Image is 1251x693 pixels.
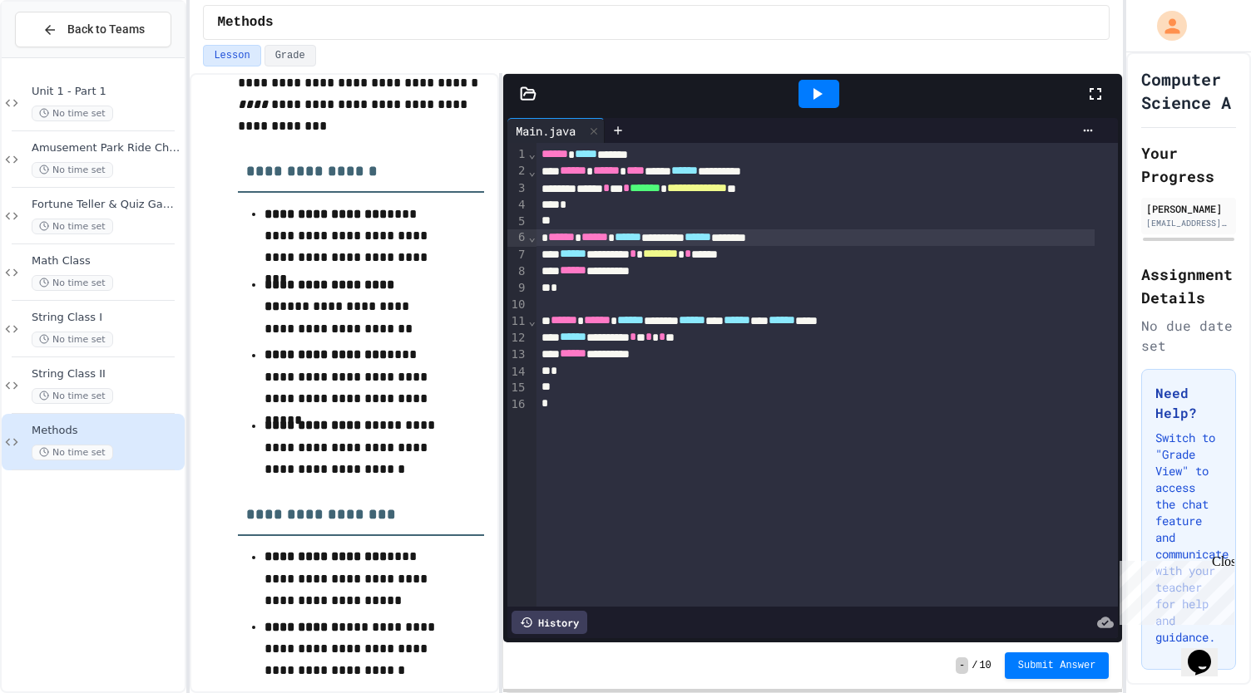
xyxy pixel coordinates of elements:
button: Lesson [203,45,260,66]
h2: Assignment Details [1141,263,1236,309]
span: Math Class [32,254,181,268]
div: 7 [507,247,528,263]
div: Main.java [507,118,605,143]
span: String Class I [32,311,181,325]
span: Fortune Teller & Quiz Game Challenge [32,198,181,212]
span: Amusement Park Ride Check [32,141,181,155]
div: 9 [507,280,528,297]
span: - [956,657,968,674]
p: Switch to "Grade View" to access the chat feature and communicate with your teacher for help and ... [1155,430,1222,646]
div: 13 [507,346,528,363]
div: 6 [507,229,528,246]
div: My Account [1140,7,1191,45]
div: 11 [507,313,528,330]
div: 2 [507,163,528,179]
div: 3 [507,180,528,197]
span: No time set [32,162,113,178]
div: 15 [507,380,528,396]
span: String Class II [32,367,181,381]
div: 10 [507,297,528,313]
button: Back to Teams [15,12,171,47]
span: Back to Teams [67,21,145,38]
button: Grade [265,45,316,66]
span: 10 [979,659,991,672]
div: 1 [507,146,528,163]
div: 16 [507,396,528,413]
button: Submit Answer [1005,652,1110,679]
span: Unit 1 - Part 1 [32,85,181,99]
iframe: chat widget [1113,554,1234,625]
div: 8 [507,263,528,280]
span: No time set [32,275,113,291]
h2: Your Progress [1141,141,1236,188]
div: Main.java [507,122,584,140]
span: Fold line [527,230,536,243]
div: 12 [507,330,528,346]
span: No time set [32,388,113,404]
span: Fold line [527,147,536,160]
div: [PERSON_NAME] [1146,201,1231,216]
iframe: chat widget [1181,627,1234,676]
div: [EMAIL_ADDRESS][DOMAIN_NAME] [1146,217,1231,229]
div: No due date set [1141,316,1236,356]
div: 5 [507,214,528,230]
div: Chat with us now!Close [7,7,115,106]
span: Submit Answer [1018,659,1096,672]
h1: Computer Science A [1141,67,1236,114]
span: No time set [32,106,113,121]
div: History [512,611,587,634]
span: Fold line [527,314,536,327]
div: 14 [507,364,528,381]
span: / [972,659,977,672]
span: Methods [32,424,181,438]
span: No time set [32,332,113,347]
span: Fold line [527,165,536,178]
h3: Need Help? [1155,383,1222,423]
div: 4 [507,197,528,214]
span: No time set [32,445,113,460]
span: Methods [217,12,273,32]
span: No time set [32,219,113,234]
